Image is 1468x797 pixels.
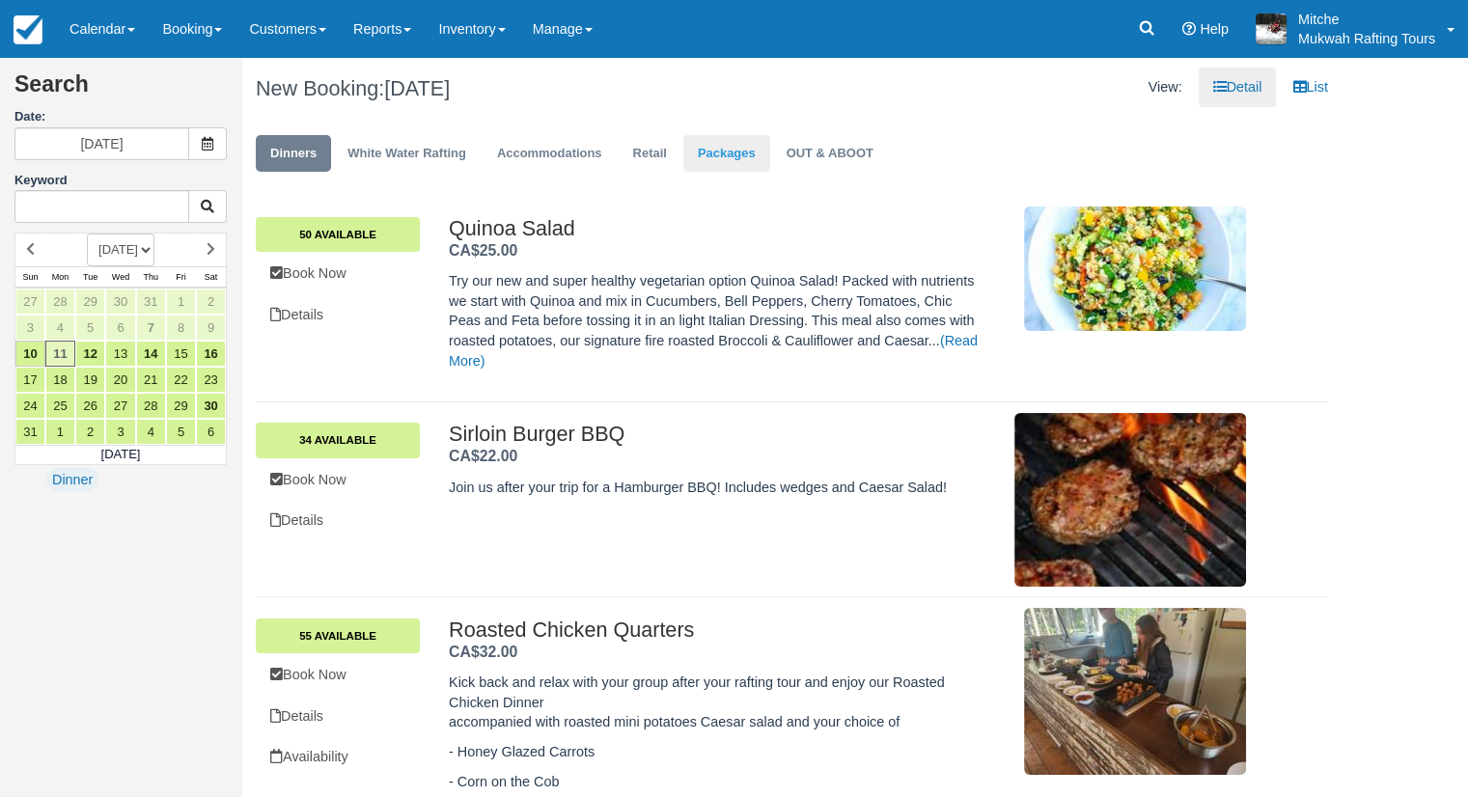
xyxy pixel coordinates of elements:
[45,266,75,288] th: Mon
[449,217,980,240] h2: Quinoa Salad
[1024,608,1246,775] img: M73-3
[166,315,196,341] a: 8
[256,501,420,540] a: Details
[166,341,196,367] a: 15
[1200,21,1229,37] span: Help
[256,77,777,100] h1: New Booking:
[1278,68,1342,107] a: List
[105,367,135,393] a: 20
[449,478,980,498] p: Join us after your trip for a Hamburger BBQ! Includes wedges and Caesar Salad!
[188,190,227,223] button: Keyword Search
[45,341,75,367] a: 11
[14,173,68,187] label: Keyword
[75,341,105,367] a: 12
[256,423,420,457] a: 34 Available
[75,393,105,419] a: 26
[1298,29,1435,48] p: Mukwah Rafting Tours
[15,289,45,315] a: 27
[14,72,227,108] h2: Search
[46,468,98,492] a: Dinner
[196,266,226,288] th: Sat
[136,393,166,419] a: 28
[15,367,45,393] a: 17
[105,289,135,315] a: 30
[45,289,75,315] a: 28
[75,289,105,315] a: 29
[196,367,226,393] a: 23
[45,393,75,419] a: 25
[105,419,135,445] a: 3
[136,266,166,288] th: Thu
[449,423,980,446] h2: Sirloin Burger BBQ
[196,341,226,367] a: 16
[75,315,105,341] a: 5
[14,108,227,126] label: Date:
[75,419,105,445] a: 2
[256,655,420,695] a: Book Now
[136,341,166,367] a: 14
[384,76,450,100] span: [DATE]
[196,393,226,419] a: 30
[15,445,227,464] td: [DATE]
[449,333,978,369] a: (Read More)
[196,289,226,315] a: 2
[1199,68,1277,107] a: Detail
[1182,22,1196,36] i: Help
[166,266,196,288] th: Fri
[1298,10,1435,29] p: Mitche
[45,315,75,341] a: 4
[1014,413,1246,587] img: M20-1
[15,266,45,288] th: Sun
[1256,14,1287,44] img: A1
[449,448,517,464] strong: Price: CA$22
[196,419,226,445] a: 6
[105,266,135,288] th: Wed
[15,341,45,367] a: 10
[772,135,888,173] a: OUT & ABOOT
[256,217,420,252] a: 50 Available
[256,295,420,335] a: Details
[45,419,75,445] a: 1
[683,135,770,173] a: Packages
[105,315,135,341] a: 6
[45,367,75,393] a: 18
[75,266,105,288] th: Tue
[166,289,196,315] a: 1
[15,315,45,341] a: 3
[256,618,420,653] a: 55 Available
[136,419,166,445] a: 4
[619,135,681,173] a: Retail
[256,737,420,777] a: Availability
[256,254,420,293] a: Book Now
[1024,206,1246,331] img: M74-2
[449,271,980,371] p: Try our new and super healthy vegetarian option Quinoa Salad! Packed with nutrients we start with...
[136,367,166,393] a: 21
[105,393,135,419] a: 27
[136,289,166,315] a: 31
[449,742,980,762] p: - Honey Glazed Carrots
[449,618,980,642] h2: Roasted Chicken Quarters
[15,419,45,445] a: 31
[483,135,617,173] a: Accommodations
[75,367,105,393] a: 19
[166,393,196,419] a: 29
[1134,68,1197,107] li: View:
[333,135,481,173] a: White Water Rafting
[449,644,517,660] strong: Price: CA$32
[256,135,331,173] a: Dinners
[166,419,196,445] a: 5
[166,367,196,393] a: 22
[256,460,420,500] a: Book Now
[449,673,980,732] p: Kick back and relax with your group after your rafting tour and enjoy our Roasted Chicken Dinner ...
[14,15,42,44] img: checkfront-main-nav-mini-logo.png
[449,644,517,660] span: CA$32.00
[136,315,166,341] a: 7
[449,772,980,792] p: - Corn on the Cob
[449,242,517,259] strong: Price: CA$25
[196,315,226,341] a: 9
[15,393,45,419] a: 24
[105,341,135,367] a: 13
[256,697,420,736] a: Details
